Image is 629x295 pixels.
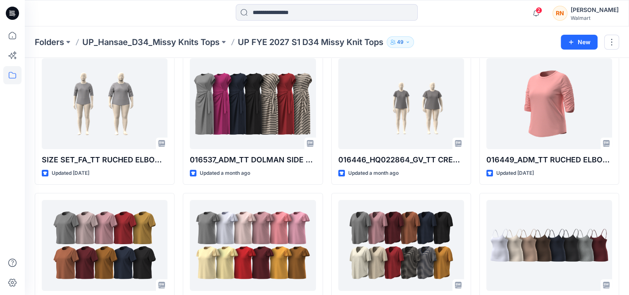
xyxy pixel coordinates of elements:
p: Updated a month ago [348,169,399,178]
a: 016446_ADM_TT CREW FLUTTER SS TOP [190,200,316,291]
p: 016449_ADM_TT RUCHED ELBOW SLV TEE [486,154,612,166]
div: Walmart [571,15,619,21]
a: 094599_ADM_TT ADJ STRAP CAMI [486,200,612,291]
a: ADM_TT BOXY TEE [42,200,167,291]
div: RN [552,6,567,21]
a: SIZE SET_FA_TT RUCHED ELBOW SLEEVE TEE [42,58,167,149]
a: 016446_HQ022864_GV_TT CREW FLUTTER SS TOP [338,58,464,149]
a: Folders [35,36,64,48]
a: 016537_ADM_TT DOLMAN SIDE TIE MIDI DRESS [190,58,316,149]
p: 016446_HQ022864_GV_TT CREW FLUTTER SS TOP [338,154,464,166]
span: 2 [536,7,542,14]
p: Updated [DATE] [52,169,89,178]
button: New [561,35,598,50]
button: 49 [387,36,414,48]
p: SIZE SET_FA_TT RUCHED ELBOW SLEEVE TEE [42,154,167,166]
p: UP FYE 2027 S1 D34 Missy Knit Tops [238,36,383,48]
p: 49 [397,38,404,47]
p: Updated a month ago [200,169,250,178]
a: UP_Hansae_D34_Missy Knits Tops [82,36,220,48]
a: 016449_ADM_TT RUCHED ELBOW SLV TEE [486,58,612,149]
p: 016537_ADM_TT DOLMAN SIDE TIE MIDI DRESS [190,154,316,166]
a: 016428_ADM_TT V NECK TUNIC TEE [338,200,464,291]
p: Updated [DATE] [496,169,534,178]
div: [PERSON_NAME] [571,5,619,15]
